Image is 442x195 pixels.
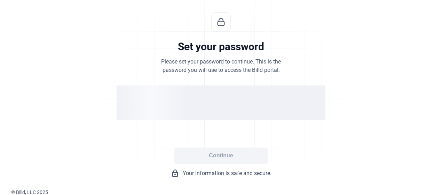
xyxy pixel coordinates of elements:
div: loading [117,85,325,120]
div: Please set your password to continue. This is the password you will use to access the Billd portal. [161,58,281,74]
button: Continue [174,148,268,164]
mat-icon: lock_outline [171,169,179,178]
div: Your information is safe and secure. [117,169,325,178]
div: Set your password [178,40,264,53]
